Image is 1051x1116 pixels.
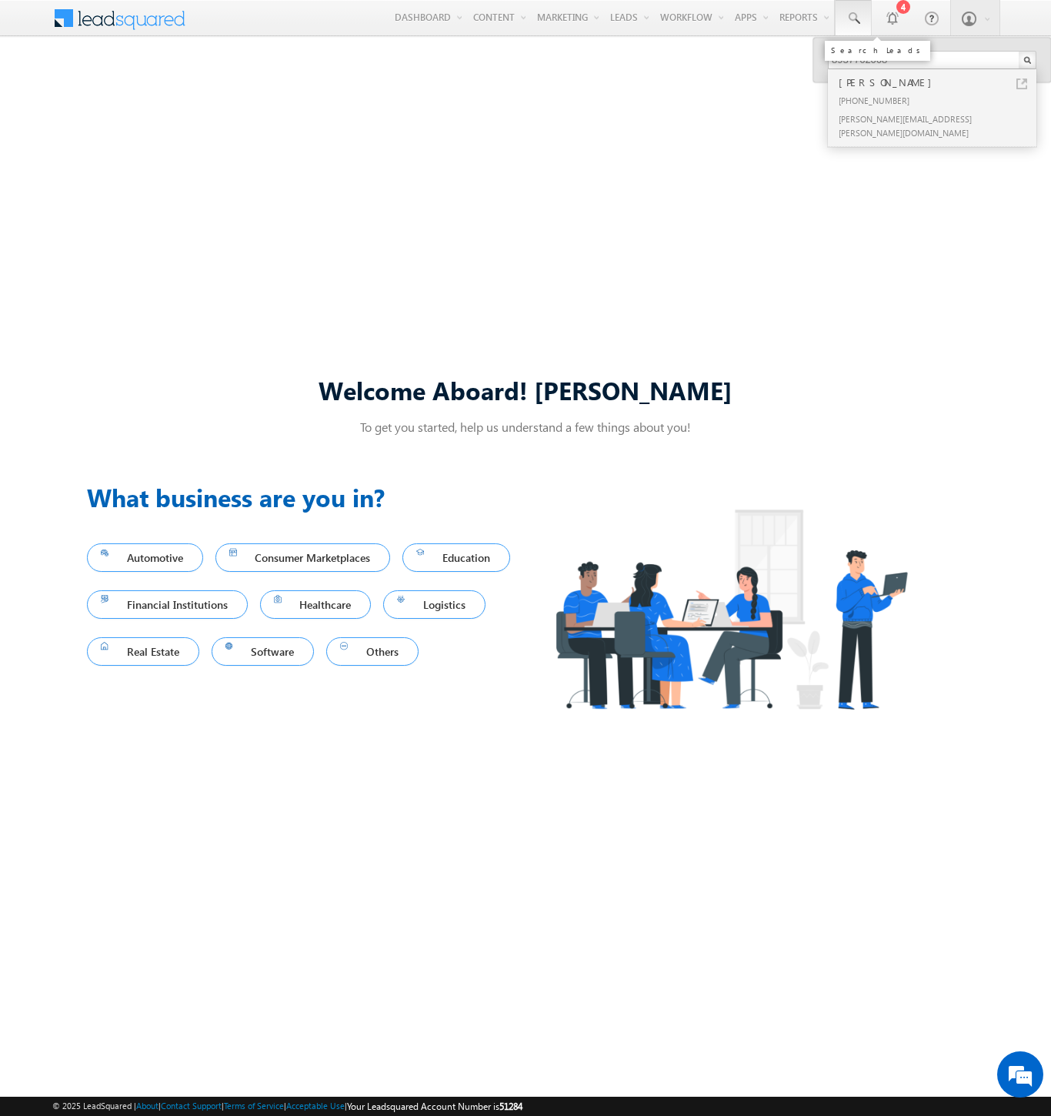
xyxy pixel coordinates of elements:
[525,479,936,740] img: Industry.png
[274,594,358,615] span: Healthcare
[87,419,964,435] p: To get you started, help us understand a few things about you!
[101,547,189,568] span: Automotive
[836,91,1042,109] div: [PHONE_NUMBER]
[229,547,377,568] span: Consumer Marketplaces
[340,641,405,662] span: Others
[87,373,964,406] div: Welcome Aboard! [PERSON_NAME]
[286,1101,345,1111] a: Acceptable Use
[161,1101,222,1111] a: Contact Support
[101,594,234,615] span: Financial Institutions
[397,594,472,615] span: Logistics
[225,641,301,662] span: Software
[224,1101,284,1111] a: Terms of Service
[836,74,1042,91] div: [PERSON_NAME]
[831,45,924,55] div: Search Leads
[136,1101,158,1111] a: About
[347,1101,522,1112] span: Your Leadsquared Account Number is
[836,109,1042,142] div: [PERSON_NAME][EMAIL_ADDRESS][PERSON_NAME][DOMAIN_NAME]
[416,547,496,568] span: Education
[101,641,185,662] span: Real Estate
[87,479,525,516] h3: What business are you in?
[52,1099,522,1114] span: © 2025 LeadSquared | | | | |
[499,1101,522,1112] span: 51284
